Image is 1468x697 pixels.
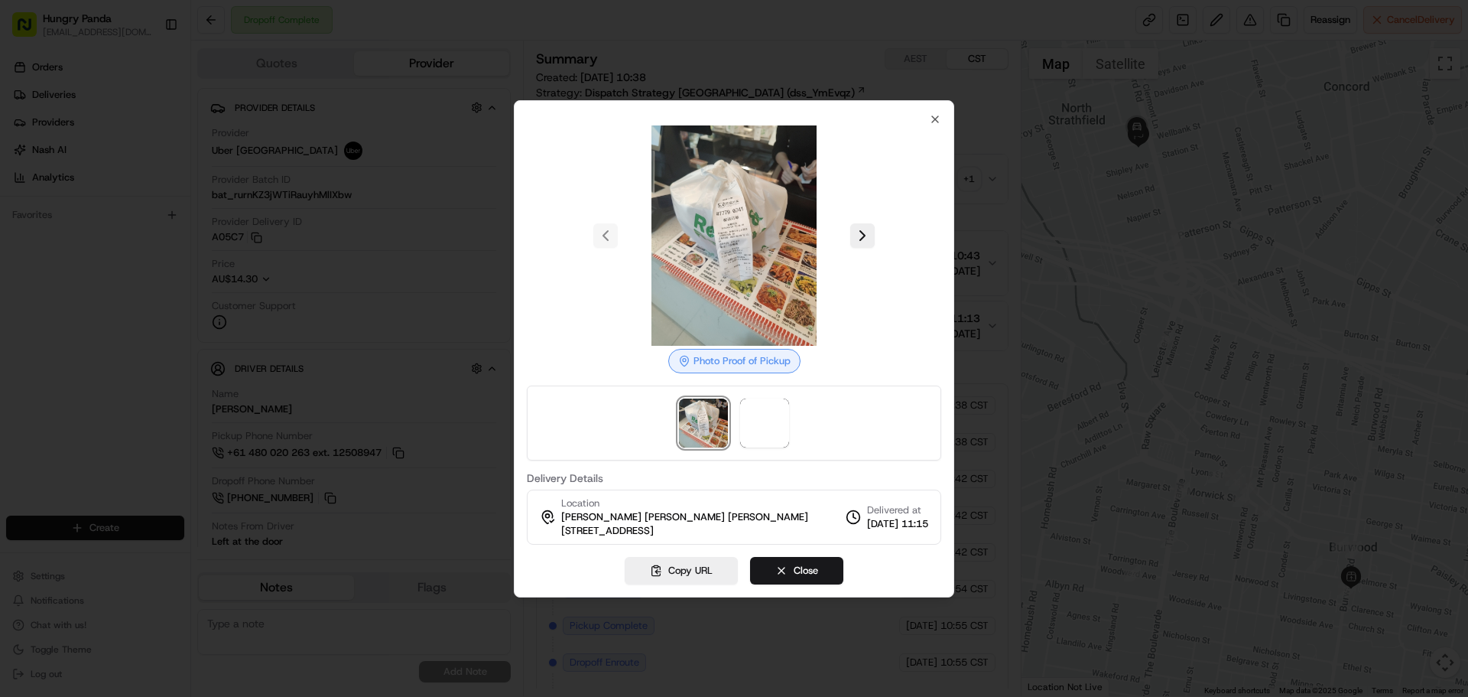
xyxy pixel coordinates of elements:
button: Close [750,557,843,585]
img: photo_proof_of_pickup image [624,125,844,346]
span: Location [561,497,599,510]
span: [PERSON_NAME] [PERSON_NAME] [PERSON_NAME] [561,510,808,524]
span: [DATE] 11:15 [867,517,928,531]
button: Copy URL [625,557,738,585]
div: Photo Proof of Pickup [668,349,801,373]
span: Delivered at [867,503,928,517]
span: [STREET_ADDRESS] [561,524,654,538]
label: Delivery Details [527,473,941,484]
img: photo_proof_of_pickup image [679,399,728,448]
